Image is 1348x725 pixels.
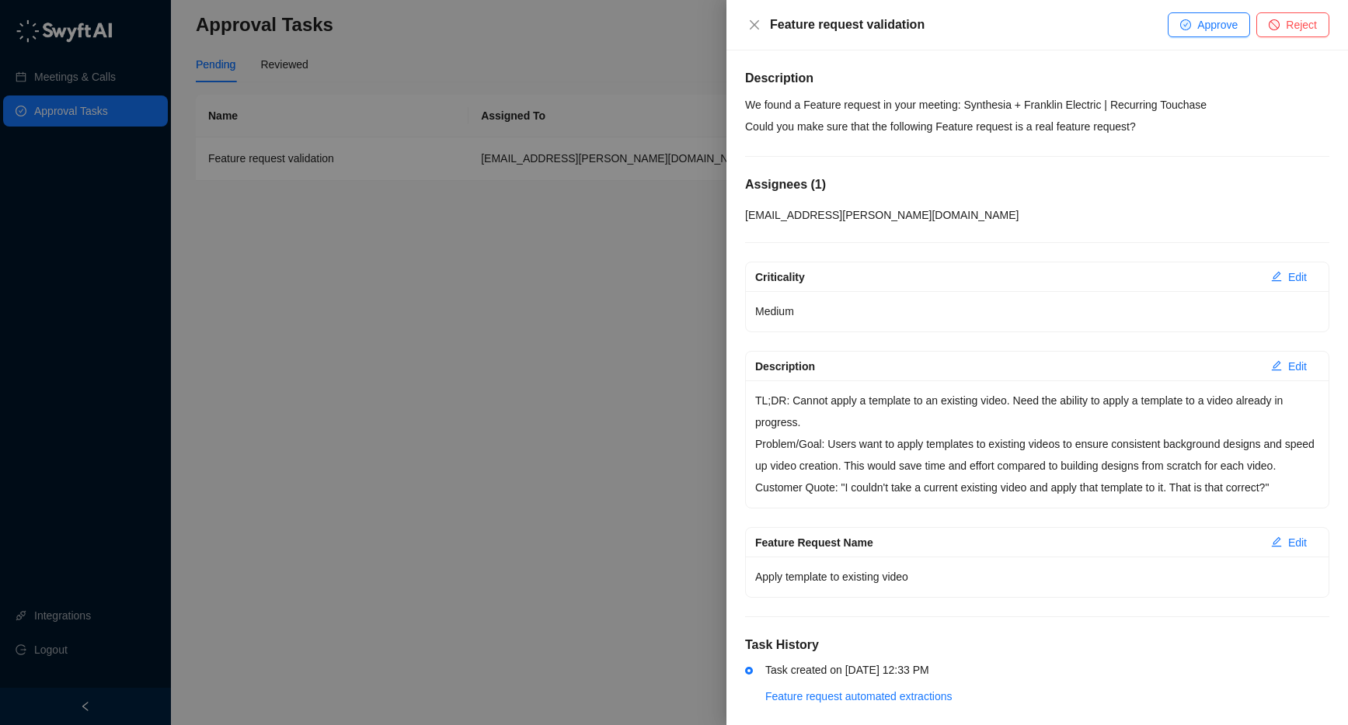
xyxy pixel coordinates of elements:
span: stop [1269,19,1280,30]
h5: Description [745,69,1329,88]
div: Feature request validation [770,16,1168,34]
span: Approve [1197,16,1238,33]
p: Problem/Goal: Users want to apply templates to existing videos to ensure consistent background de... [755,433,1319,477]
button: Close [745,16,764,34]
span: Edit [1288,269,1307,286]
iframe: Open customer support [1298,674,1340,716]
div: Feature Request Name [755,534,1259,551]
div: Description [755,358,1259,375]
button: Edit [1259,354,1319,379]
span: check-circle [1180,19,1191,30]
button: Edit [1259,530,1319,555]
button: Reject [1256,12,1329,37]
button: Approve [1168,12,1250,37]
p: Medium [755,300,1319,322]
span: edit [1271,536,1282,547]
p: Customer Quote: "I couldn't take a current existing video and apply that template to it. That is ... [755,477,1319,498]
span: [EMAIL_ADDRESS][PERSON_NAME][DOMAIN_NAME] [745,209,1019,221]
p: TL;DR: Cannot apply a template to an existing video. Need the ability to apply a template to a vi... [755,390,1319,433]
span: Task created on [DATE] 12:33 PM [765,664,929,676]
button: Edit [1259,265,1319,290]
div: Criticality [755,269,1259,286]
p: Apply template to existing video [755,566,1319,588]
span: edit [1271,360,1282,371]
span: Edit [1288,534,1307,551]
h5: Assignees ( 1 ) [745,175,1329,194]
span: close [748,19,761,31]
span: Edit [1288,358,1307,375]
span: edit [1271,271,1282,282]
h5: Task History [745,636,1329,654]
p: We found a Feature request in your meeting: Synthesia + Franklin Electric | Recurring Touchase Co... [745,94,1329,137]
a: Feature request automated extractions [765,690,952,702]
span: Reject [1286,16,1317,33]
